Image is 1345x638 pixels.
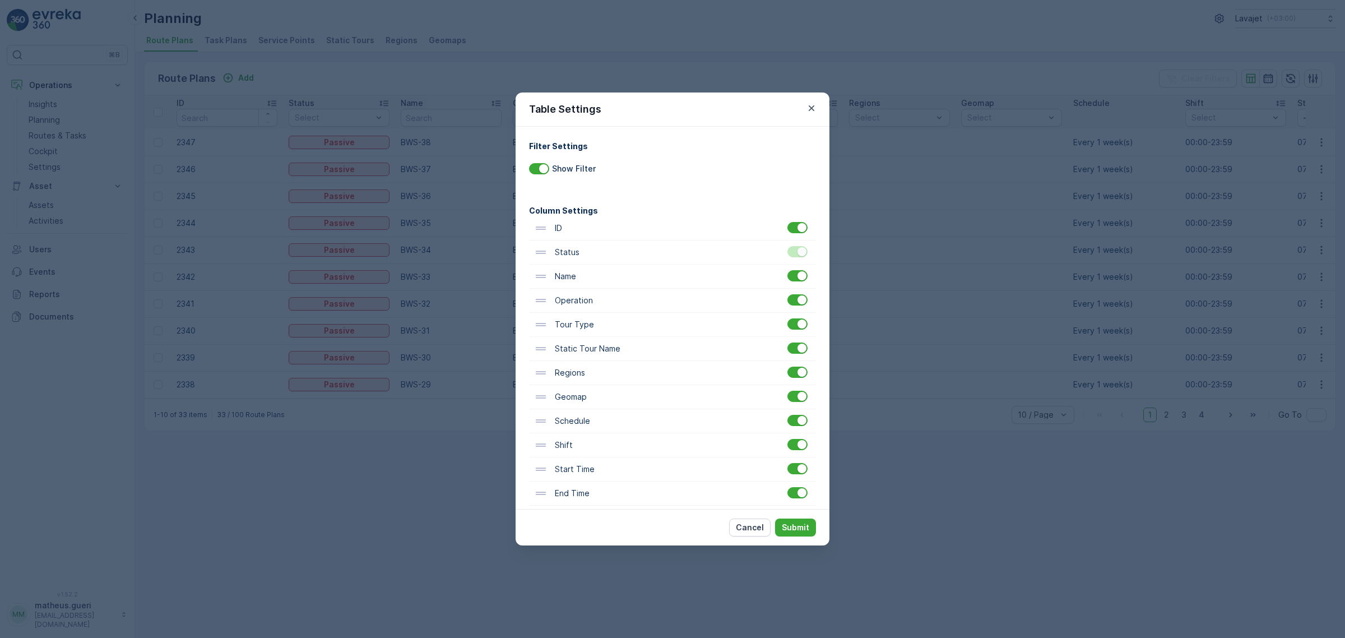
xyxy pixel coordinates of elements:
div: Tour Type [529,313,816,337]
h4: Column Settings [529,205,816,216]
div: Start Date [529,506,816,530]
p: Shift [553,440,573,451]
div: End Time [529,482,816,506]
p: Tour Type [553,319,594,330]
div: ID [529,216,816,241]
p: Schedule [553,415,590,427]
p: Start Time [553,464,595,475]
div: Start Time [529,457,816,482]
div: Operation [529,289,816,313]
p: End Time [553,488,590,499]
button: Cancel [729,519,771,537]
p: Operation [553,295,593,306]
h4: Filter Settings [529,140,816,152]
div: Schedule [529,409,816,433]
p: Submit [782,522,809,533]
p: Status [553,247,579,258]
button: Submit [775,519,816,537]
p: Static Tour Name [553,343,620,354]
div: Shift [529,433,816,457]
p: Cancel [736,522,764,533]
div: Regions [529,361,816,385]
div: Static Tour Name [529,337,816,361]
p: Regions [553,367,585,378]
div: Geomap [529,385,816,409]
div: Name [529,265,816,289]
div: Status [529,241,816,265]
p: ID [553,223,562,234]
p: Show Filter [552,163,596,174]
p: Name [553,271,576,282]
p: Table Settings [529,101,601,117]
p: Geomap [553,391,587,403]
